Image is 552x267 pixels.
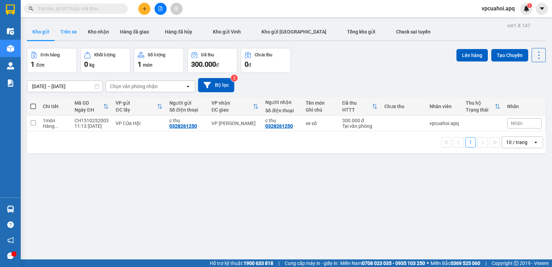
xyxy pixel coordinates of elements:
button: Khối lượng0kg [80,48,130,73]
sup: 1 [527,3,532,8]
div: Ngày ĐH [75,107,103,113]
div: Số lượng [148,53,165,57]
div: Đã thu [201,53,214,57]
span: Hỗ trợ kỹ thuật: [210,259,273,267]
span: file-add [158,6,163,11]
div: Số điện thoại [265,108,299,113]
th: Toggle SortBy [462,97,504,116]
button: plus [138,3,150,15]
div: Thu hộ [466,100,495,106]
th: Toggle SortBy [112,97,166,116]
img: warehouse-icon [7,45,14,52]
div: HTTT [342,107,372,113]
div: Tại văn phòng [342,123,377,129]
span: | [485,259,486,267]
button: Đơn hàng1đơn [27,48,77,73]
button: Kho gửi [27,23,55,40]
th: Toggle SortBy [339,97,381,116]
div: Khối lượng [94,53,115,57]
span: Hàng đã hủy [165,29,192,35]
div: Đã thu [342,100,372,106]
button: Kho nhận [82,23,115,40]
th: Toggle SortBy [71,97,112,116]
button: Tạo Chuyến [491,49,528,61]
span: 1 [528,3,531,8]
div: 0328261250 [265,123,293,129]
strong: 0369 525 060 [451,260,480,266]
span: caret-down [539,6,545,12]
div: VP Cửa Hội [116,121,162,126]
span: kg [89,62,95,68]
div: 1 món [43,118,68,123]
span: 0 [84,60,88,68]
div: xe số [306,121,335,126]
span: Check sai tuyến [396,29,431,35]
span: 0 [245,60,248,68]
span: Kho gửi [GEOGRAPHIC_DATA] [262,29,326,35]
span: món [143,62,152,68]
button: 1 [465,137,476,147]
div: Chưa thu [384,104,423,109]
img: logo-vxr [6,4,15,15]
span: Nhãn [511,121,523,126]
th: Toggle SortBy [208,97,262,116]
svg: open [185,84,191,89]
strong: 1900 633 818 [244,260,273,266]
span: copyright [514,261,519,266]
div: 10 / trang [506,139,528,146]
div: Mã GD [75,100,103,106]
span: Cung cấp máy in - giấy in: [285,259,338,267]
svg: open [533,140,539,145]
div: Ghi chú [306,107,335,113]
div: CH1510252003 [75,118,109,123]
span: search [29,6,33,11]
div: VP nhận [211,100,253,106]
span: ... [55,123,59,129]
button: Hàng đã giao [115,23,155,40]
span: aim [174,6,179,11]
span: 300.000 [191,60,216,68]
span: vpcuahoi.apq [476,4,520,13]
span: | [278,259,279,267]
input: Tìm tên, số ĐT hoặc mã đơn [38,5,119,12]
div: vpcuahoi.apq [430,121,459,126]
span: đ [216,62,219,68]
img: icon-new-feature [523,6,530,12]
div: Nhân viên [430,104,459,109]
div: Số điện thoại [169,107,205,113]
div: c thu [169,118,205,123]
span: đ [248,62,251,68]
div: VP gửi [116,100,157,106]
div: 0328261250 [169,123,197,129]
span: 1 [31,60,34,68]
span: Miền Nam [340,259,425,267]
div: Chi tiết [43,104,68,109]
img: warehouse-icon [7,28,14,35]
button: Lên hàng [456,49,488,61]
span: Miền Bắc [431,259,480,267]
div: VP [PERSON_NAME] [211,121,258,126]
span: plus [142,6,147,11]
span: Kho gửi Vinh [213,29,241,35]
sup: 2 [231,75,238,82]
span: Tổng kho gửi [347,29,375,35]
img: warehouse-icon [7,62,14,69]
div: 300.000 đ [342,118,377,123]
div: ĐC lấy [116,107,157,113]
div: Đơn hàng [41,53,60,57]
div: Trạng thái [466,107,495,113]
button: Trên xe [55,23,82,40]
button: file-add [155,3,167,15]
div: Người gửi [169,100,205,106]
div: Chọn văn phòng nhận [110,83,158,90]
span: ⚪️ [427,262,429,265]
div: Chưa thu [255,53,272,57]
button: aim [170,3,183,15]
span: question-circle [7,221,14,228]
div: 11:13 [DATE] [75,123,109,129]
div: Người nhận [265,99,299,105]
div: ĐC giao [211,107,253,113]
div: Tên món [306,100,335,106]
div: c thu [265,118,299,123]
span: 1 [138,60,141,68]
